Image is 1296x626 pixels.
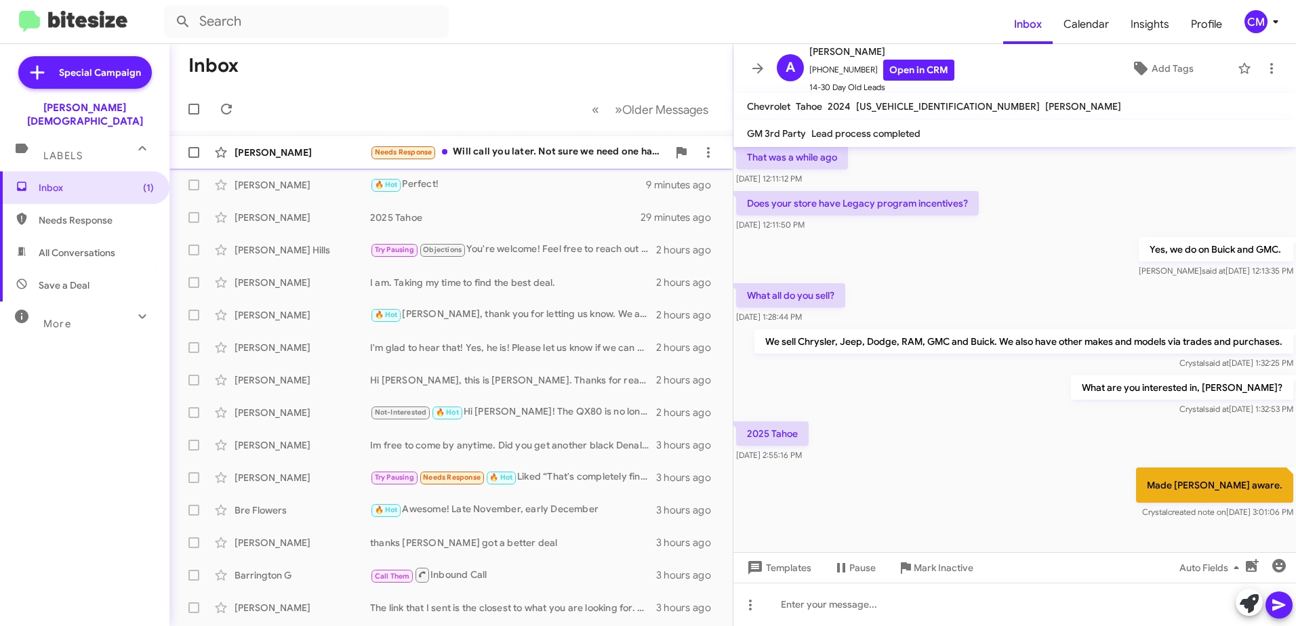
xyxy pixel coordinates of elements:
div: 2 hours ago [656,308,722,322]
span: Save a Deal [39,278,89,292]
div: 2 hours ago [656,276,722,289]
span: Pause [849,556,876,580]
div: Hi [PERSON_NAME]! The QX80 is no longer in our inventory. Would you like to schedule another appo... [370,404,656,420]
div: Hi [PERSON_NAME], this is [PERSON_NAME]. Thanks for reaching out. I'm interested in the Sierra 15... [370,373,656,387]
div: [PERSON_NAME] [235,601,370,614]
p: Made [PERSON_NAME] aware. [1136,467,1293,503]
div: Will call you later. Not sure we need one have an SUV. Now but have owner with suspension of lice... [370,144,668,160]
span: Templates [744,556,811,580]
p: We sell Chrysler, Jeep, Dodge, RAM, GMC and Buick. We also have other makes and models via trades... [754,329,1293,354]
p: Does your store have Legacy program incentives? [736,191,979,215]
span: [PERSON_NAME] [DATE] 12:13:35 PM [1139,266,1293,276]
div: Perfect! [370,177,646,192]
div: Barrington G [235,568,370,582]
span: 14-30 Day Old Leads [809,81,954,94]
span: Older Messages [622,102,708,117]
span: [DATE] 2:55:16 PM [736,450,802,460]
div: Liked “That's completely fine! We can schedule an appointment for October. Just let me know what ... [370,469,656,485]
div: I'm glad to hear that! Yes, he is! Please let us know if we can help with anything else. [370,341,656,354]
div: 2 hours ago [656,341,722,354]
span: [PERSON_NAME] [1045,100,1121,112]
span: Crystal [DATE] 1:32:25 PM [1179,358,1293,368]
div: I am. Taking my time to find the best deal. [370,276,656,289]
span: Mark Inactive [914,556,973,580]
h1: Inbox [188,55,239,77]
span: Auto Fields [1179,556,1244,580]
span: All Conversations [39,246,115,259]
input: Search [164,5,449,38]
span: 2024 [828,100,851,112]
a: Calendar [1053,5,1120,44]
div: [PERSON_NAME] [235,471,370,484]
p: That was a while ago [736,145,848,169]
div: [PERSON_NAME] [235,406,370,419]
span: 🔥 Hot [375,180,398,189]
div: 3 hours ago [656,438,722,452]
span: Not-Interested [375,408,427,417]
span: (1) [143,181,154,194]
div: 29 minutes ago [641,211,722,224]
span: Needs Response [423,473,481,482]
span: Needs Response [375,148,432,156]
div: [PERSON_NAME] Hills [235,243,370,257]
span: 🔥 Hot [375,310,398,319]
button: CM [1233,10,1281,33]
span: Inbox [39,181,154,194]
span: GM 3rd Party [747,127,806,140]
div: Bre Flowers [235,503,370,517]
span: said at [1205,358,1229,368]
span: « [592,101,599,118]
div: Im free to come by anytime. Did you get another black Denali with a tan interior? [370,438,656,452]
span: [DATE] 12:11:12 PM [736,173,802,184]
span: Chevrolet [747,100,790,112]
span: Labels [43,150,83,162]
nav: Page navigation example [584,96,716,123]
a: Open in CRM [883,60,954,81]
span: Call Them [375,572,410,581]
div: 2025 Tahoe [370,211,641,224]
div: 2 hours ago [656,373,722,387]
button: Next [607,96,716,123]
div: [PERSON_NAME], thank you for letting us know. We are here when you are ready. [370,307,656,322]
div: [PERSON_NAME] [235,178,370,192]
p: Yes, we do on Buick and GMC. [1139,237,1293,262]
span: [DATE] 1:28:44 PM [736,312,802,322]
div: 2 hours ago [656,406,722,419]
span: [PHONE_NUMBER] [809,60,954,81]
button: Add Tags [1093,56,1231,81]
div: [PERSON_NAME] [235,438,370,452]
span: Tahoe [796,100,822,112]
div: [PERSON_NAME] [235,373,370,387]
button: Templates [733,556,822,580]
a: Insights [1120,5,1180,44]
div: [PERSON_NAME] [235,536,370,549]
span: 🔥 Hot [436,408,459,417]
a: Profile [1180,5,1233,44]
div: 3 hours ago [656,568,722,582]
span: Add Tags [1152,56,1194,81]
span: Lead process completed [811,127,920,140]
div: [PERSON_NAME] [235,146,370,159]
span: created note on [1168,507,1226,517]
div: 3 hours ago [656,471,722,484]
a: Inbox [1003,5,1053,44]
span: said at [1205,404,1229,414]
button: Auto Fields [1169,556,1255,580]
span: Try Pausing [375,245,414,254]
button: Pause [822,556,887,580]
p: 2025 Tahoe [736,421,809,446]
span: [DATE] 12:11:50 PM [736,220,805,230]
div: You're welcome! Feel free to reach out anytime. Looking forward to assisting you further! [370,242,656,257]
div: Awesome! Late November, early December [370,502,656,518]
div: 2 hours ago [656,243,722,257]
div: The link that I sent is the closest to what you are looking for. Please let me know what you think. [370,601,656,614]
p: What all do you sell? [736,283,845,308]
span: Objections [423,245,462,254]
span: [US_VEHICLE_IDENTIFICATION_NUMBER] [856,100,1040,112]
div: 3 hours ago [656,503,722,517]
span: [PERSON_NAME] [809,43,954,60]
